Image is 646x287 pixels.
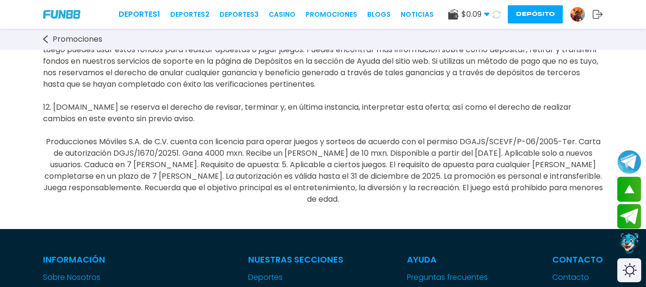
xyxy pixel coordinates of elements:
[43,10,80,18] img: Company Logo
[617,231,641,256] button: Contact customer service
[401,10,434,20] a: NOTICIAS
[570,7,585,22] img: Avatar
[43,272,184,283] a: Sobre Nosotros
[248,253,343,266] p: Nuestras Secciones
[43,253,184,266] p: Información
[617,177,641,202] button: scroll up
[119,9,160,20] a: Deportes1
[552,253,603,266] p: Contacto
[170,10,209,20] a: Deportes2
[407,272,488,283] a: Preguntas frecuentes
[508,5,563,23] button: Depósito
[552,272,603,283] a: Contacto
[269,10,296,20] a: CASINO
[43,34,112,45] a: Promociones
[219,10,259,20] a: Deportes3
[407,253,488,266] p: Ayuda
[306,10,357,20] a: Promociones
[44,136,603,205] span: Producciones Móviles S.A. de C.V. cuenta con licencia para operar juegos y sorteos de acuerdo con...
[570,7,592,22] a: Avatar
[248,272,343,283] a: Deportes
[617,204,641,229] button: Join telegram
[617,149,641,174] button: Join telegram channel
[461,9,490,20] span: $ 0.09
[617,258,641,282] div: Switch theme
[53,34,102,45] span: Promociones
[367,10,391,20] a: BLOGS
